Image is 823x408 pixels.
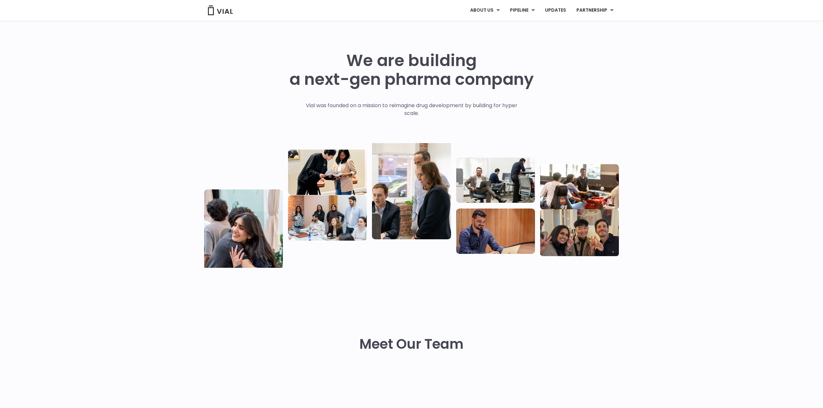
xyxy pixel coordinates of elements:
h1: We are building a next-gen pharma company [289,51,534,89]
img: Vial Life [204,189,283,287]
img: Group of people playing whirlyball [540,164,619,210]
p: Vial was founded on a mission to reimagine drug development by building for hyper scale. [299,102,524,117]
img: Man working at a computer [456,209,535,254]
a: PARTNERSHIPMenu Toggle [571,5,619,16]
a: PIPELINEMenu Toggle [505,5,539,16]
img: Group of three people standing around a computer looking at the screen [372,142,451,239]
img: Two people looking at a paper talking. [288,150,367,195]
img: Vial Logo [207,6,233,15]
a: ABOUT USMenu Toggle [465,5,504,16]
img: Three people working in an office [456,157,535,203]
a: UPDATES [540,5,571,16]
img: Eight people standing and sitting in an office [288,195,367,241]
img: Group of 3 people smiling holding up the peace sign [540,209,619,256]
h2: Meet Our Team [359,336,464,352]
